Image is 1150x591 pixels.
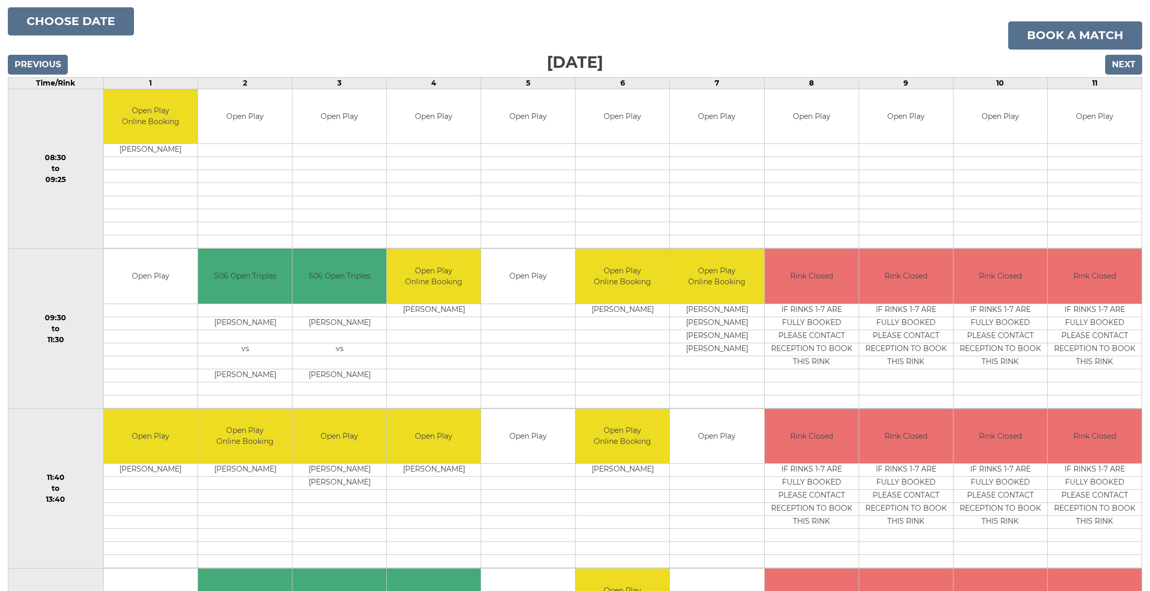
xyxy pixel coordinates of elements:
td: RECEPTION TO BOOK [1048,503,1142,516]
td: PLEASE CONTACT [765,330,859,343]
td: FULLY BOOKED [953,477,1047,490]
button: Choose date [8,7,134,35]
input: Next [1105,55,1142,75]
td: THIS RINK [1048,516,1142,529]
td: Open Play [481,249,575,304]
td: 2 [198,77,292,89]
td: [PERSON_NAME] [292,317,386,330]
td: THIS RINK [859,356,953,369]
td: 10 [953,77,1047,89]
td: [PERSON_NAME] [104,464,198,477]
td: FULLY BOOKED [859,477,953,490]
td: [PERSON_NAME] [670,317,764,330]
td: [PERSON_NAME] [670,343,764,356]
td: RECEPTION TO BOOK [953,343,1047,356]
td: IF RINKS 1-7 ARE [953,304,1047,317]
td: Open Play Online Booking [576,409,669,464]
td: THIS RINK [953,356,1047,369]
td: Open Play Online Booking [576,249,669,304]
td: IF RINKS 1-7 ARE [859,304,953,317]
td: 09:30 to 11:30 [8,249,104,409]
td: RECEPTION TO BOOK [953,503,1047,516]
td: Open Play Online Booking [104,89,198,144]
td: RECEPTION TO BOOK [765,343,859,356]
td: S06 Open Triples [198,249,292,304]
td: RECEPTION TO BOOK [859,343,953,356]
td: THIS RINK [1048,356,1142,369]
td: [PERSON_NAME] [292,477,386,490]
td: Open Play [1048,89,1142,144]
td: Rink Closed [765,249,859,304]
td: PLEASE CONTACT [1048,490,1142,503]
td: 9 [859,77,953,89]
td: Time/Rink [8,77,104,89]
td: 8 [764,77,859,89]
td: S06 Open Triples [292,249,386,304]
td: [PERSON_NAME] [387,464,481,477]
td: Open Play Online Booking [198,409,292,464]
td: PLEASE CONTACT [859,490,953,503]
td: IF RINKS 1-7 ARE [1048,304,1142,317]
td: 7 [670,77,764,89]
td: PLEASE CONTACT [765,490,859,503]
td: [PERSON_NAME] [104,144,198,157]
td: vs [198,343,292,356]
td: Rink Closed [953,409,1047,464]
td: Open Play [481,89,575,144]
td: Open Play [953,89,1047,144]
td: THIS RINK [765,516,859,529]
td: Open Play [387,409,481,464]
td: Open Play [481,409,575,464]
td: THIS RINK [859,516,953,529]
td: FULLY BOOKED [953,317,1047,330]
td: PLEASE CONTACT [953,490,1047,503]
td: PLEASE CONTACT [859,330,953,343]
td: Open Play [765,89,859,144]
td: PLEASE CONTACT [1048,330,1142,343]
td: IF RINKS 1-7 ARE [765,304,859,317]
td: FULLY BOOKED [1048,477,1142,490]
td: [PERSON_NAME] [387,304,481,317]
td: PLEASE CONTACT [953,330,1047,343]
td: [PERSON_NAME] [198,369,292,382]
td: FULLY BOOKED [765,317,859,330]
td: FULLY BOOKED [1048,317,1142,330]
td: [PERSON_NAME] [576,464,669,477]
td: Open Play [292,89,386,144]
td: [PERSON_NAME] [198,464,292,477]
td: Open Play [859,89,953,144]
td: [PERSON_NAME] [576,304,669,317]
td: Rink Closed [1048,409,1142,464]
td: RECEPTION TO BOOK [859,503,953,516]
td: THIS RINK [765,356,859,369]
td: [PERSON_NAME] [670,330,764,343]
a: Book a match [1008,21,1142,50]
td: Open Play [387,89,481,144]
td: Open Play [198,89,292,144]
td: FULLY BOOKED [765,477,859,490]
td: IF RINKS 1-7 ARE [859,464,953,477]
td: THIS RINK [953,516,1047,529]
td: Rink Closed [765,409,859,464]
td: RECEPTION TO BOOK [1048,343,1142,356]
td: Rink Closed [953,249,1047,304]
td: 4 [387,77,481,89]
td: [PERSON_NAME] [198,317,292,330]
td: 6 [576,77,670,89]
td: 11:40 to 13:40 [8,408,104,569]
td: 1 [103,77,198,89]
td: Open Play [292,409,386,464]
td: FULLY BOOKED [859,317,953,330]
td: Open Play Online Booking [670,249,764,304]
td: Rink Closed [859,409,953,464]
td: vs [292,343,386,356]
td: Open Play [576,89,669,144]
td: Open Play [670,409,764,464]
td: 3 [292,77,387,89]
td: 11 [1047,77,1142,89]
td: IF RINKS 1-7 ARE [953,464,1047,477]
td: RECEPTION TO BOOK [765,503,859,516]
td: Rink Closed [1048,249,1142,304]
input: Previous [8,55,68,75]
td: IF RINKS 1-7 ARE [1048,464,1142,477]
